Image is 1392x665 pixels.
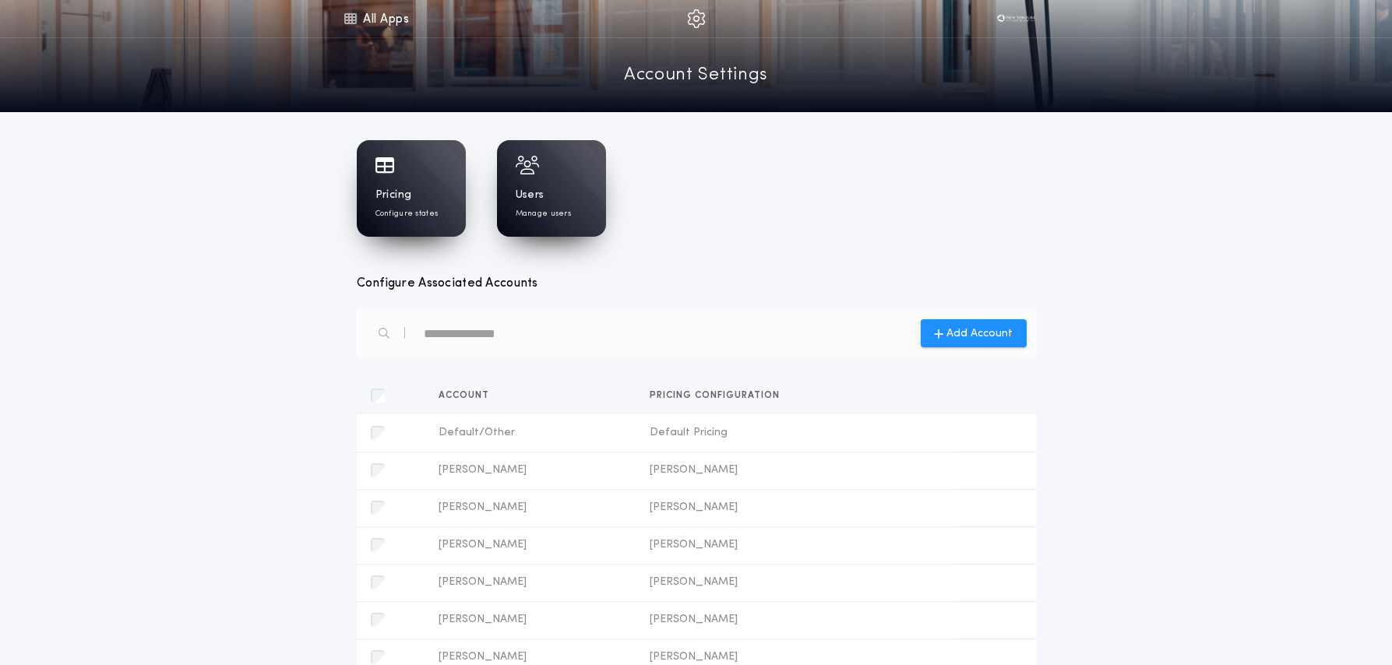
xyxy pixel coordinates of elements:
[439,425,625,441] span: Default/Other
[516,208,571,220] p: Manage users
[650,537,942,553] span: [PERSON_NAME]
[357,274,1036,293] h3: Configure Associated Accounts
[650,612,942,628] span: [PERSON_NAME]
[516,188,544,203] h1: Users
[650,500,942,515] span: [PERSON_NAME]
[439,649,625,665] span: [PERSON_NAME]
[650,425,942,441] span: Default Pricing
[439,537,625,553] span: [PERSON_NAME]
[439,391,495,400] span: Account
[992,11,1039,26] img: vs-icon
[375,208,439,220] p: Configure states
[946,325,1013,342] span: Add Account
[650,391,786,400] span: Pricing configuration
[650,463,942,478] span: [PERSON_NAME]
[375,188,412,203] h1: Pricing
[357,140,466,237] a: PricingConfigure states
[921,319,1027,347] button: Add Account
[497,140,606,237] a: UsersManage users
[687,9,706,28] img: img
[624,62,768,90] a: Account Settings
[650,649,942,665] span: [PERSON_NAME]
[650,575,942,590] span: [PERSON_NAME]
[439,575,625,590] span: [PERSON_NAME]
[439,463,625,478] span: [PERSON_NAME]
[439,500,625,515] span: [PERSON_NAME]
[439,612,625,628] span: [PERSON_NAME]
